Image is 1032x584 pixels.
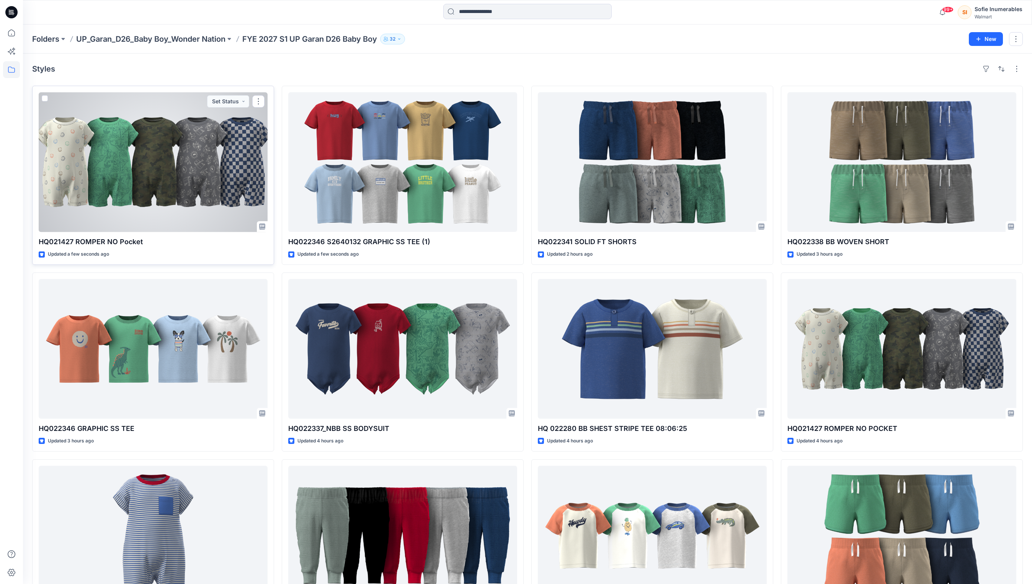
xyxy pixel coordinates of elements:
[547,250,593,258] p: Updated 2 hours ago
[288,237,517,247] p: HQ022346 S2640132 GRAPHIC SS TEE (1)
[242,34,377,44] p: FYE 2027 S1 UP Garan D26 Baby Boy
[48,437,94,445] p: Updated 3 hours ago
[297,437,343,445] p: Updated 4 hours ago
[297,250,359,258] p: Updated a few seconds ago
[39,423,268,434] p: HQ022346 GRAPHIC SS TEE
[288,279,517,419] a: HQ022337_NBB SS BODYSUIT
[969,32,1003,46] button: New
[76,34,225,44] a: UP_Garan_D26_Baby Boy_Wonder Nation
[538,423,767,434] p: HQ 022280 BB SHEST STRIPE TEE 08:06:25
[288,92,517,232] a: HQ022346 S2640132 GRAPHIC SS TEE (1)
[942,7,954,13] span: 99+
[547,437,593,445] p: Updated 4 hours ago
[288,423,517,434] p: HQ022337_NBB SS BODYSUIT
[787,237,1016,247] p: HQ022338 BB WOVEN SHORT
[538,92,767,232] a: HQ022341 SOLID FT SHORTS
[32,64,55,73] h4: Styles
[975,5,1022,14] div: Sofie Inumerables
[975,14,1022,20] div: Walmart
[39,92,268,232] a: HQ021427 ROMPER NO Pocket
[797,437,843,445] p: Updated 4 hours ago
[787,279,1016,419] a: HQ021427 ROMPER NO POCKET
[787,92,1016,232] a: HQ022338 BB WOVEN SHORT
[39,279,268,419] a: HQ022346 GRAPHIC SS TEE
[797,250,843,258] p: Updated 3 hours ago
[390,35,395,43] p: 32
[380,34,405,44] button: 32
[538,237,767,247] p: HQ022341 SOLID FT SHORTS
[958,5,972,19] div: SI
[32,34,59,44] a: Folders
[39,237,268,247] p: HQ021427 ROMPER NO Pocket
[787,423,1016,434] p: HQ021427 ROMPER NO POCKET
[48,250,109,258] p: Updated a few seconds ago
[538,279,767,419] a: HQ 022280 BB SHEST STRIPE TEE 08:06:25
